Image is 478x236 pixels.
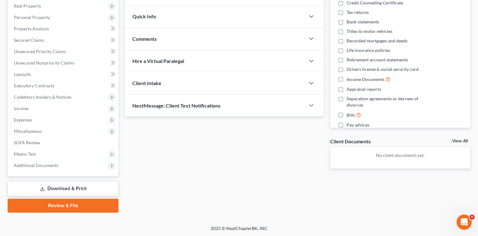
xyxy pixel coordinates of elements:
span: Drivers license & social security card [347,66,419,72]
iframe: Intercom live chat [457,214,472,230]
span: Secured Claims [14,37,44,43]
span: Real Property [14,3,41,9]
span: Means Test [14,151,36,157]
span: Executory Contracts [14,83,54,88]
a: Executory Contracts [9,80,118,91]
span: Income [14,106,28,111]
span: Unsecured Nonpriority Claims [14,60,74,65]
p: No client documents yet. [335,152,465,158]
a: Unsecured Priority Claims [9,46,118,57]
a: Review & File [8,199,118,213]
span: Appraisal reports [347,86,381,92]
span: Tax returns [347,9,369,16]
span: Quick Info [132,13,156,19]
span: 6 [469,214,475,220]
span: SOFA Review [14,140,40,145]
div: Client Documents [330,138,371,145]
span: Lawsuits [14,71,31,77]
span: Additional Documents [14,163,58,168]
span: Miscellaneous [14,128,42,134]
span: Hire a Virtual Paralegal [132,58,184,64]
a: SOFA Review [9,137,118,148]
span: Comments [132,36,157,42]
span: Income Documents [347,76,384,83]
span: Property Analysis [14,26,49,31]
span: Client Intake [132,80,161,86]
span: Bills [347,112,355,118]
a: Download & Print [8,181,118,196]
span: Recorded mortgages and deeds [347,38,408,44]
span: NextMessage: Client Text Notifications [132,102,221,109]
span: Titles to motor vehicles [347,28,392,34]
a: Lawsuits [9,69,118,80]
a: Unsecured Nonpriority Claims [9,57,118,69]
a: Property Analysis [9,23,118,34]
span: Pay advices [347,122,369,128]
span: Expenses [14,117,32,122]
span: Bank statements [347,19,379,25]
span: Personal Property [14,15,50,20]
span: Retirement account statements [347,57,408,63]
span: Separation agreements or decrees of divorces [347,96,430,108]
span: Unsecured Priority Claims [14,49,66,54]
span: Life insurance policies [347,47,390,53]
a: View All [452,139,468,143]
span: Codebtors Insiders & Notices [14,94,71,100]
a: Secured Claims [9,34,118,46]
